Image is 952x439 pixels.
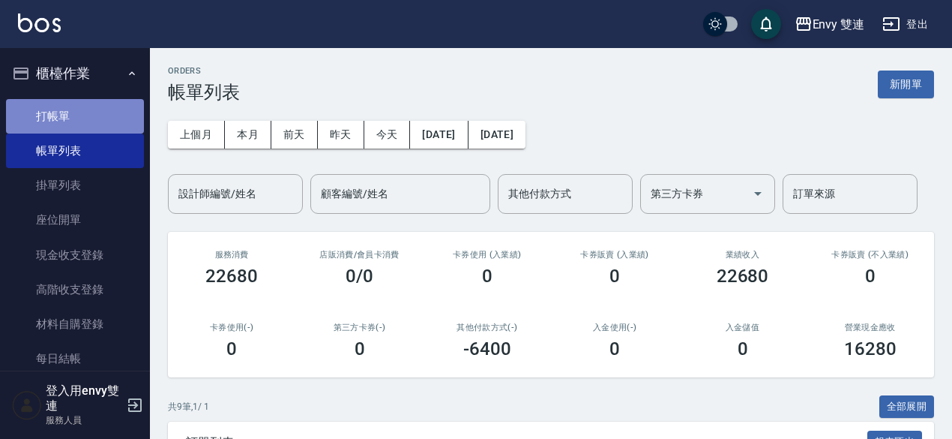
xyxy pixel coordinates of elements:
[18,14,61,32] img: Logo
[825,323,916,332] h2: 營業現金應收
[878,77,934,91] a: 新開單
[355,338,365,359] h3: 0
[168,400,209,413] p: 共 9 筆, 1 / 1
[813,15,865,34] div: Envy 雙連
[186,250,277,260] h3: 服務消費
[6,134,144,168] a: 帳單列表
[346,266,373,287] h3: 0/0
[313,250,405,260] h2: 店販消費 /會員卡消費
[844,338,897,359] h3: 16280
[717,266,769,287] h3: 22680
[225,121,271,149] button: 本月
[364,121,411,149] button: 今天
[6,203,144,237] a: 座位開單
[876,11,934,38] button: 登出
[226,338,237,359] h3: 0
[696,250,788,260] h2: 業績收入
[6,307,144,341] a: 材料自購登錄
[738,338,748,359] h3: 0
[313,323,405,332] h2: 第三方卡券(-)
[318,121,364,149] button: 昨天
[6,99,144,134] a: 打帳單
[569,323,660,332] h2: 入金使用(-)
[865,266,876,287] h3: 0
[879,395,935,419] button: 全部展開
[482,266,492,287] h3: 0
[789,9,871,40] button: Envy 雙連
[469,121,525,149] button: [DATE]
[463,338,511,359] h3: -6400
[6,54,144,93] button: 櫃檯作業
[442,250,533,260] h2: 卡券使用 (入業績)
[6,341,144,376] a: 每日結帳
[205,266,258,287] h3: 22680
[186,323,277,332] h2: 卡券使用(-)
[609,266,620,287] h3: 0
[442,323,533,332] h2: 其他付款方式(-)
[825,250,916,260] h2: 卡券販賣 (不入業績)
[609,338,620,359] h3: 0
[46,413,122,427] p: 服務人員
[168,66,240,76] h2: ORDERS
[6,238,144,272] a: 現金收支登錄
[6,168,144,203] a: 掛單列表
[878,71,934,98] button: 新開單
[569,250,660,260] h2: 卡券販賣 (入業績)
[46,383,122,413] h5: 登入用envy雙連
[271,121,318,149] button: 前天
[168,121,225,149] button: 上個月
[746,182,770,206] button: Open
[12,390,42,420] img: Person
[168,82,240,103] h3: 帳單列表
[751,9,781,39] button: save
[410,121,468,149] button: [DATE]
[6,272,144,307] a: 高階收支登錄
[696,323,788,332] h2: 入金儲值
